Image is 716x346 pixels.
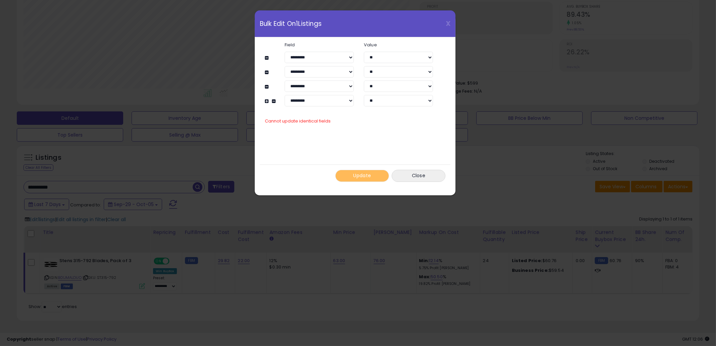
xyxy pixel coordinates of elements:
[446,19,450,28] span: X
[359,43,438,47] label: Value
[265,118,331,124] span: Cannot update identical fields
[392,170,445,182] button: Close
[353,172,371,179] span: Update
[280,43,359,47] label: Field
[260,20,322,27] span: Bulk Edit On 1 Listings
